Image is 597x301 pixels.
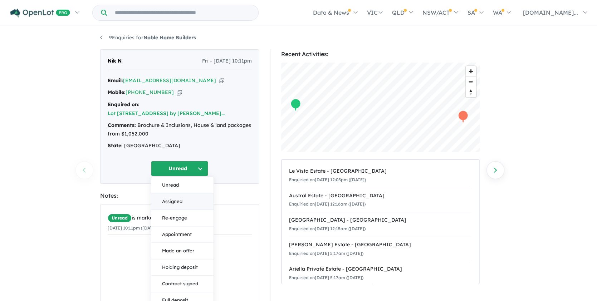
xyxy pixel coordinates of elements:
[289,212,472,237] a: [GEOGRAPHIC_DATA] - [GEOGRAPHIC_DATA]Enquiried on[DATE] 12:15am ([DATE])
[108,101,140,108] strong: Enquired on:
[289,241,472,249] div: [PERSON_NAME] Estate - [GEOGRAPHIC_DATA]
[123,77,216,84] a: [EMAIL_ADDRESS][DOMAIN_NAME]
[151,177,214,194] button: Unread
[100,34,497,42] nav: breadcrumb
[108,57,122,65] span: Nik N
[289,261,472,286] a: Ariella Private Estate - [GEOGRAPHIC_DATA]Enquiried on[DATE] 5:17am ([DATE])
[151,194,214,210] button: Assigned
[177,89,182,96] button: Copy
[126,89,174,95] a: [PHONE_NUMBER]
[289,201,366,207] small: Enquiried on [DATE] 12:16am ([DATE])
[289,163,472,188] a: Le Vista Estate - [GEOGRAPHIC_DATA]Enquiried on[DATE] 12:05pm ([DATE])
[108,121,252,138] div: Brochure & Inclusions, House & land packages from $1,052,000
[289,251,363,256] small: Enquiried on [DATE] 5:17am ([DATE])
[457,110,468,123] div: Map marker
[151,260,214,276] button: Holding deposit
[108,142,252,150] div: [GEOGRAPHIC_DATA]
[289,275,363,280] small: Enquiried on [DATE] 5:17am ([DATE])
[151,210,214,227] button: Re-engage
[281,63,480,152] canvas: Map
[289,216,472,224] div: [GEOGRAPHIC_DATA] - [GEOGRAPHIC_DATA]
[100,34,196,41] a: 9Enquiries forNoble Home Builders
[151,161,208,176] button: Unread
[289,177,366,182] small: Enquiried on [DATE] 12:05pm ([DATE])
[108,77,123,84] strong: Email:
[143,34,196,41] strong: Noble Home Builders
[108,225,158,231] small: [DATE] 10:11pm ([DATE])
[108,5,257,20] input: Try estate name, suburb, builder or developer
[219,77,224,84] button: Copy
[289,237,472,262] a: [PERSON_NAME] Estate - [GEOGRAPHIC_DATA]Enquiried on[DATE] 5:17am ([DATE])
[523,9,578,16] span: [DOMAIN_NAME]...
[108,89,126,95] strong: Mobile:
[466,77,476,87] button: Zoom out
[289,167,472,176] div: Le Vista Estate - [GEOGRAPHIC_DATA]
[151,243,214,260] button: Made an offer
[289,192,472,200] div: Austral Estate - [GEOGRAPHIC_DATA]
[289,226,366,231] small: Enquiried on [DATE] 12:15am ([DATE])
[466,87,476,97] button: Reset bearing to north
[108,142,123,149] strong: State:
[151,227,214,243] button: Appointment
[100,191,259,201] div: Notes:
[108,110,225,117] a: Lot [STREET_ADDRESS] by [PERSON_NAME]...
[289,265,472,273] div: Ariella Private Estate - [GEOGRAPHIC_DATA]
[10,9,70,18] img: Openlot PRO Logo White
[108,214,132,222] span: Unread
[289,188,472,213] a: Austral Estate - [GEOGRAPHIC_DATA]Enquiried on[DATE] 12:16am ([DATE])
[290,98,301,112] div: Map marker
[108,214,252,222] div: is marked.
[108,122,136,128] strong: Comments:
[151,276,214,292] button: Contract signed
[202,57,252,65] span: Fri - [DATE] 10:11pm
[281,49,480,59] div: Recent Activities:
[466,66,476,77] button: Zoom in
